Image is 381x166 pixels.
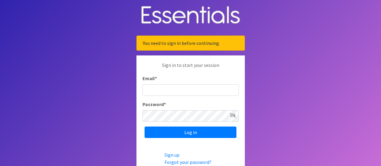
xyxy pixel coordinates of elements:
abbr: required [155,75,157,81]
abbr: required [164,101,166,107]
label: Password [142,101,166,108]
input: Log in [145,127,236,138]
label: Email [142,75,157,82]
a: Sign up [164,152,180,158]
div: You need to sign in before continuing. [136,36,245,51]
p: Sign in to start your session [142,61,239,75]
a: Forgot your password? [164,159,211,165]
